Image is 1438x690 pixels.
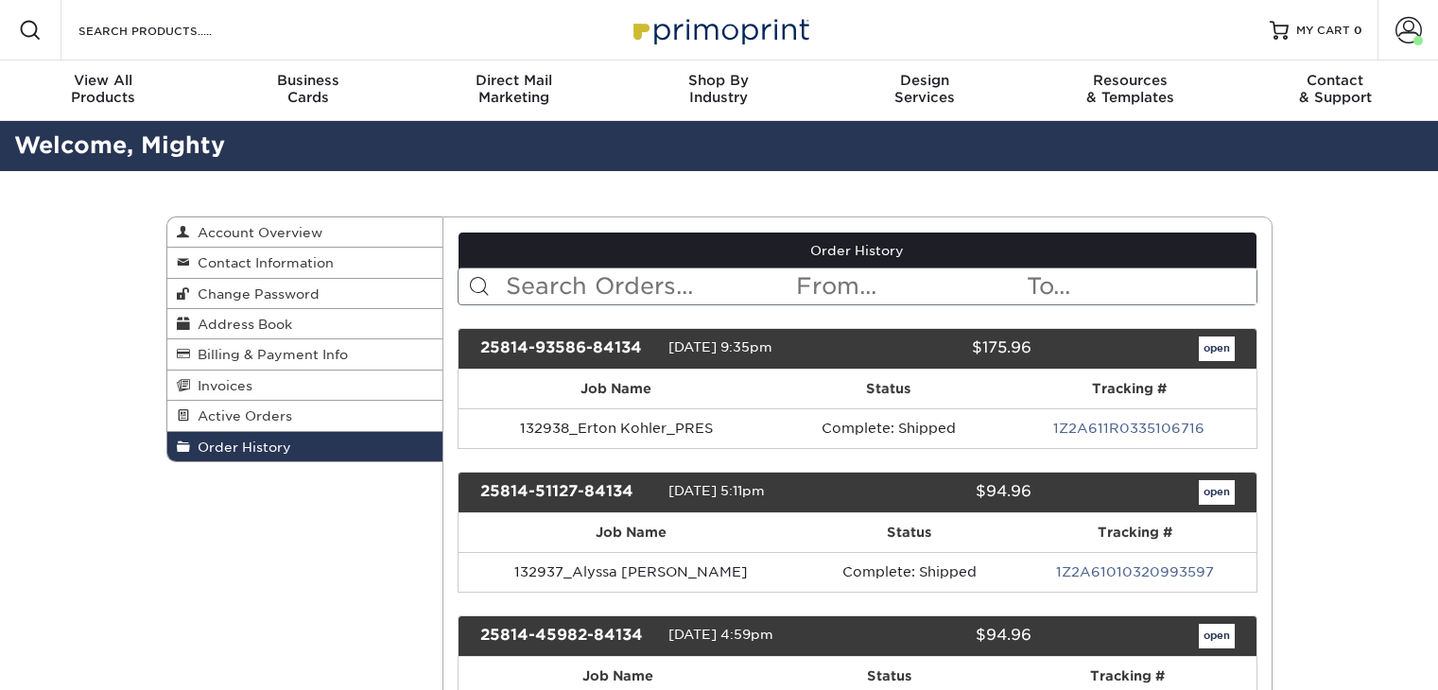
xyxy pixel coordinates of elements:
[411,72,616,89] span: Direct Mail
[1233,72,1438,89] span: Contact
[77,19,261,42] input: SEARCH PRODUCTS.....
[1027,72,1232,106] div: & Templates
[190,347,348,362] span: Billing & Payment Info
[805,552,1014,592] td: Complete: Shipped
[1027,60,1232,121] a: Resources& Templates
[822,72,1027,106] div: Services
[167,279,443,309] a: Change Password
[1199,480,1235,505] a: open
[504,268,794,304] input: Search Orders...
[190,255,334,270] span: Contact Information
[167,401,443,431] a: Active Orders
[167,217,443,248] a: Account Overview
[1199,336,1235,361] a: open
[167,309,443,339] a: Address Book
[794,268,1025,304] input: From...
[167,248,443,278] a: Contact Information
[466,336,668,361] div: 25814-93586-84134
[616,72,822,89] span: Shop By
[190,378,252,393] span: Invoices
[466,480,668,505] div: 25814-51127-84134
[167,371,443,401] a: Invoices
[774,408,1002,448] td: Complete: Shipped
[466,624,668,648] div: 25814-45982-84134
[616,60,822,121] a: Shop ByIndustry
[190,317,292,332] span: Address Book
[774,370,1002,408] th: Status
[1053,421,1204,436] a: 1Z2A611R0335106716
[1014,513,1256,552] th: Tracking #
[1025,268,1256,304] input: To...
[843,336,1046,361] div: $175.96
[205,72,410,106] div: Cards
[205,60,410,121] a: BusinessCards
[190,440,291,455] span: Order History
[411,60,616,121] a: Direct MailMarketing
[167,339,443,370] a: Billing & Payment Info
[167,432,443,461] a: Order History
[1354,24,1362,37] span: 0
[1056,564,1214,579] a: 1Z2A61010320993597
[668,339,772,354] span: [DATE] 9:35pm
[822,72,1027,89] span: Design
[459,513,805,552] th: Job Name
[190,286,320,302] span: Change Password
[1233,60,1438,121] a: Contact& Support
[805,513,1014,552] th: Status
[190,225,322,240] span: Account Overview
[822,60,1027,121] a: DesignServices
[668,627,773,642] span: [DATE] 4:59pm
[843,480,1046,505] div: $94.96
[1027,72,1232,89] span: Resources
[1199,624,1235,648] a: open
[190,408,292,423] span: Active Orders
[625,9,814,50] img: Primoprint
[1296,23,1350,39] span: MY CART
[1233,72,1438,106] div: & Support
[459,233,1256,268] a: Order History
[1002,370,1256,408] th: Tracking #
[205,72,410,89] span: Business
[411,72,616,106] div: Marketing
[668,483,765,498] span: [DATE] 5:11pm
[843,624,1046,648] div: $94.96
[616,72,822,106] div: Industry
[459,408,774,448] td: 132938_Erton Kohler_PRES
[459,552,805,592] td: 132937_Alyssa [PERSON_NAME]
[459,370,774,408] th: Job Name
